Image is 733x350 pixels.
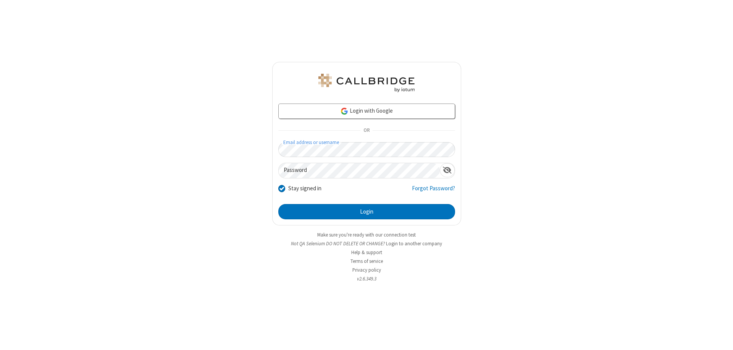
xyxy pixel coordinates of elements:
a: Terms of service [350,258,383,264]
a: Help & support [351,249,382,256]
img: QA Selenium DO NOT DELETE OR CHANGE [317,74,416,92]
div: Show password [440,163,455,177]
label: Stay signed in [288,184,321,193]
li: v2.6.349.3 [272,275,461,282]
input: Email address or username [278,142,455,157]
button: Login [278,204,455,219]
a: Make sure you're ready with our connection test [317,232,416,238]
a: Privacy policy [352,267,381,273]
button: Login to another company [386,240,442,247]
span: OR [360,125,373,136]
a: Forgot Password? [412,184,455,199]
li: Not QA Selenium DO NOT DELETE OR CHANGE? [272,240,461,247]
img: google-icon.png [340,107,349,115]
input: Password [279,163,440,178]
a: Login with Google [278,104,455,119]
